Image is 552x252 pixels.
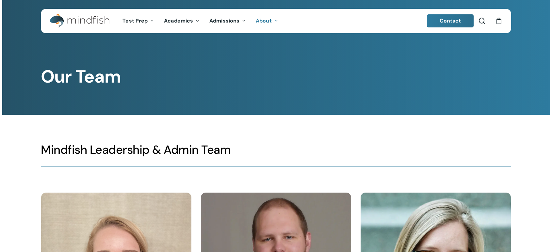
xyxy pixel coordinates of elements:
[256,17,272,24] span: About
[427,14,474,27] a: Contact
[122,17,148,24] span: Test Prep
[41,9,511,33] header: Main Menu
[251,18,283,24] a: About
[495,17,502,24] a: Cart
[209,17,239,24] span: Admissions
[159,18,204,24] a: Academics
[118,18,159,24] a: Test Prep
[440,17,461,24] span: Contact
[41,142,511,157] h3: Mindfish Leadership & Admin Team
[204,18,251,24] a: Admissions
[164,17,193,24] span: Academics
[41,66,511,87] h1: Our Team
[118,9,283,33] nav: Main Menu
